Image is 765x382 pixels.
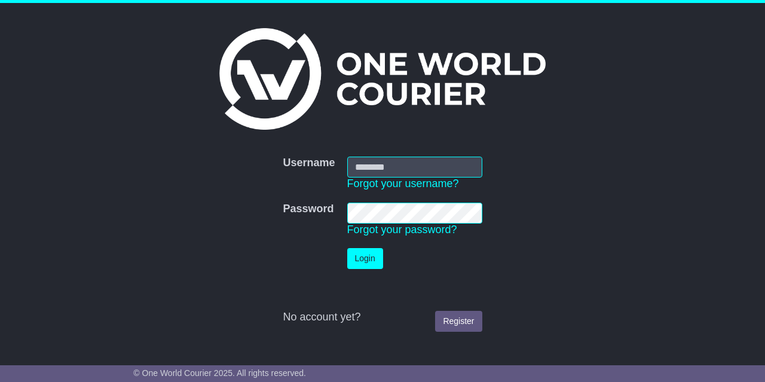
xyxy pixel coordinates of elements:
[283,311,482,324] div: No account yet?
[347,224,457,236] a: Forgot your password?
[283,157,335,170] label: Username
[219,28,546,130] img: One World
[283,203,333,216] label: Password
[347,248,383,269] button: Login
[347,178,459,190] a: Forgot your username?
[133,368,306,378] span: © One World Courier 2025. All rights reserved.
[435,311,482,332] a: Register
